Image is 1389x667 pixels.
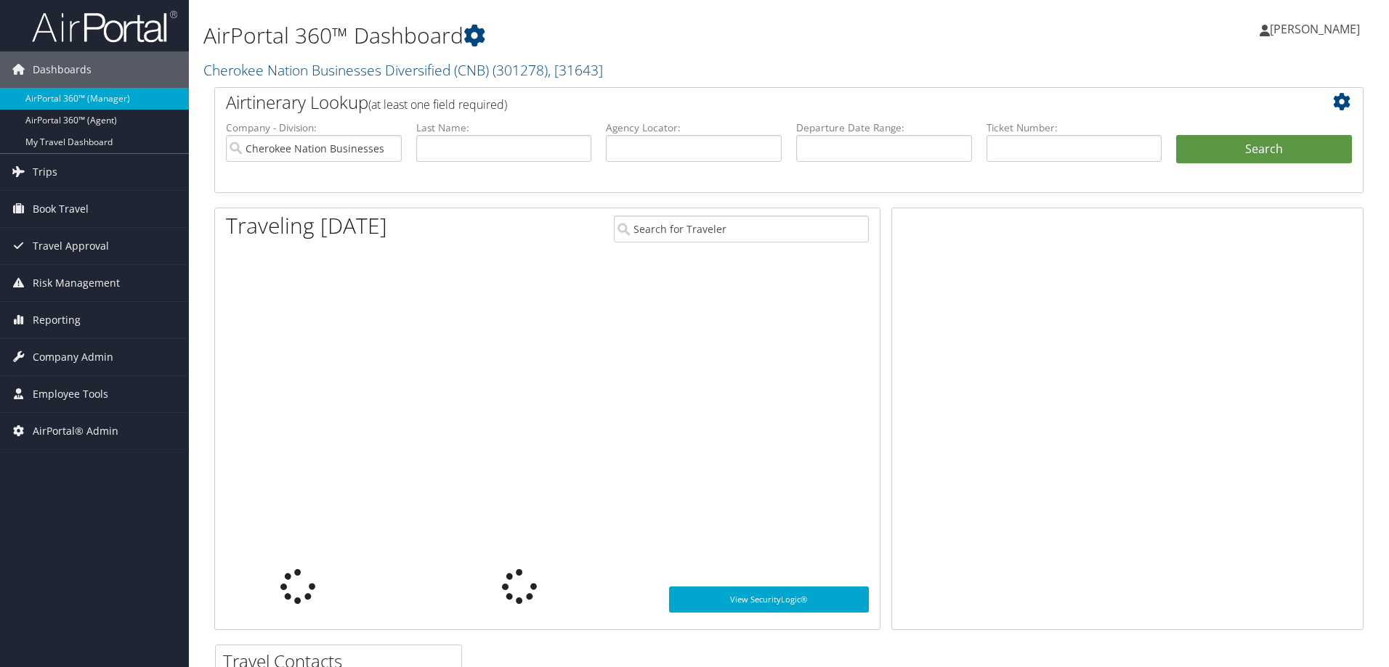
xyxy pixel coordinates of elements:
span: Book Travel [33,191,89,227]
h2: Airtinerary Lookup [226,90,1256,115]
span: Trips [33,154,57,190]
span: Dashboards [33,52,92,88]
label: Departure Date Range: [796,120,972,135]
span: ( 301278 ) [493,60,548,80]
span: [PERSON_NAME] [1270,21,1360,37]
a: Cherokee Nation Businesses Diversified (CNB) [203,60,603,80]
span: AirPortal® Admin [33,413,118,449]
input: Search for Traveler [614,216,869,242]
a: [PERSON_NAME] [1260,7,1374,51]
a: View SecurityLogic® [669,586,869,613]
span: Reporting [33,302,81,338]
label: Last Name: [416,120,592,135]
h1: Traveling [DATE] [226,210,387,241]
span: Risk Management [33,265,120,301]
span: (at least one field required) [368,97,507,112]
img: airportal-logo.png [32,9,177,44]
label: Company - Division: [226,120,402,135]
span: Travel Approval [33,228,109,264]
label: Ticket Number: [987,120,1162,135]
h1: AirPortal 360™ Dashboard [203,20,984,51]
span: , [ 31643 ] [548,60,603,80]
span: Company Admin [33,339,113,375]
button: Search [1176,135,1352,164]
span: Employee Tools [33,376,108,412]
label: Agency Locator: [606,120,782,135]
